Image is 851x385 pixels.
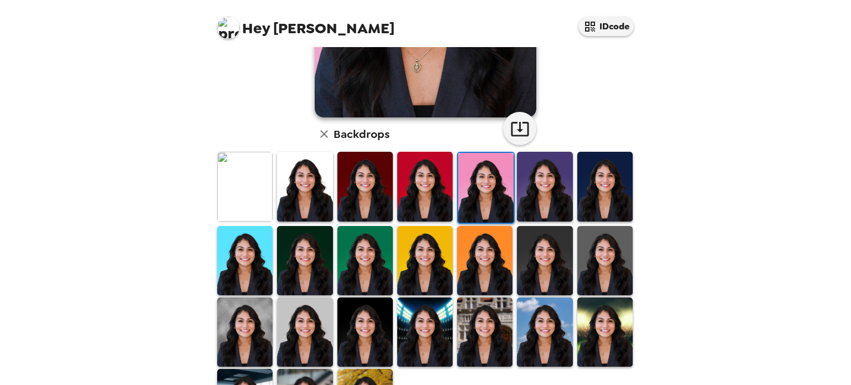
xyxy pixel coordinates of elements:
[217,11,394,36] span: [PERSON_NAME]
[578,17,634,36] button: IDcode
[217,17,239,39] img: profile pic
[217,152,273,221] img: Original
[242,18,270,38] span: Hey
[334,125,389,143] h6: Backdrops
